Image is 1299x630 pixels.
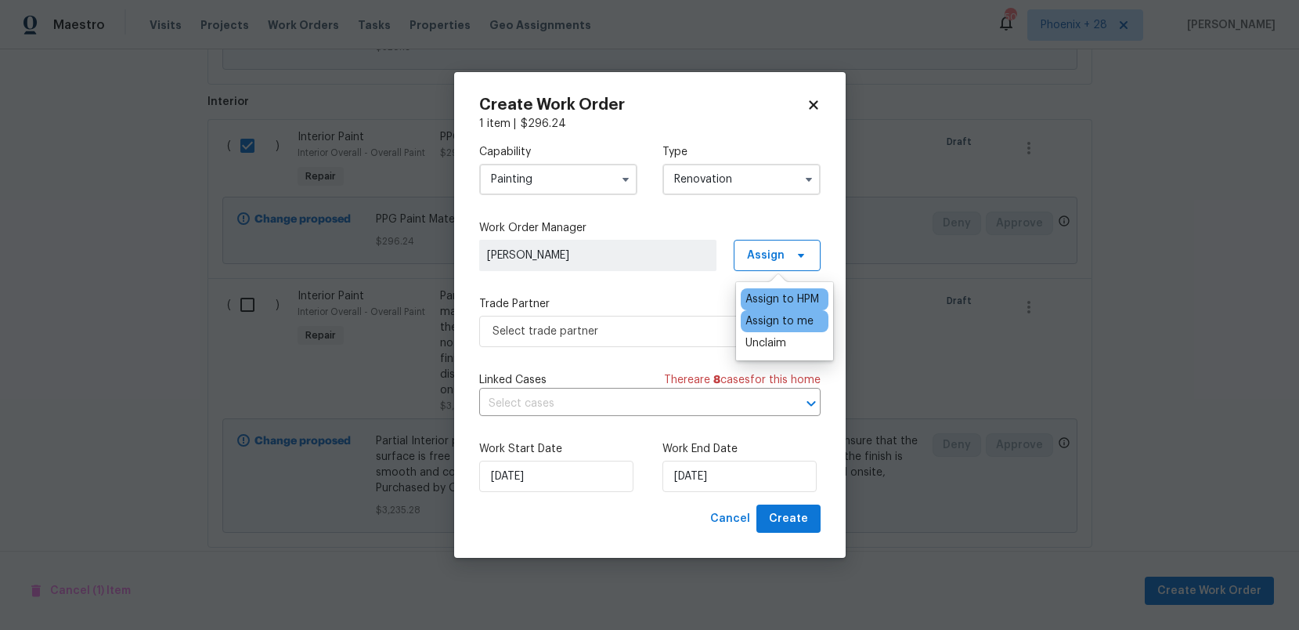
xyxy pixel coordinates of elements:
label: Work Start Date [479,441,637,457]
span: Linked Cases [479,372,547,388]
input: M/D/YYYY [479,461,633,492]
div: Unclaim [745,335,786,351]
span: Create [769,509,808,529]
label: Capability [479,144,637,160]
h2: Create Work Order [479,97,806,113]
label: Type [662,144,821,160]
input: Select... [479,164,637,195]
button: Show options [616,170,635,189]
span: $ 296.24 [521,118,566,129]
div: Assign to me [745,313,814,329]
input: M/D/YYYY [662,461,817,492]
input: Select cases [479,392,777,416]
div: Assign to HPM [745,291,819,307]
div: 1 item | [479,116,821,132]
label: Work Order Manager [479,220,821,236]
button: Show options [799,170,818,189]
button: Create [756,505,821,534]
label: Work End Date [662,441,821,457]
span: There are case s for this home [664,372,821,388]
span: Assign [747,248,785,263]
span: 8 [713,375,720,386]
span: Select trade partner [493,324,785,339]
span: Cancel [710,509,750,529]
span: [PERSON_NAME] [487,248,709,263]
input: Select... [662,164,821,195]
label: Trade Partner [479,296,821,312]
button: Cancel [704,505,756,534]
button: Open [800,393,822,415]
